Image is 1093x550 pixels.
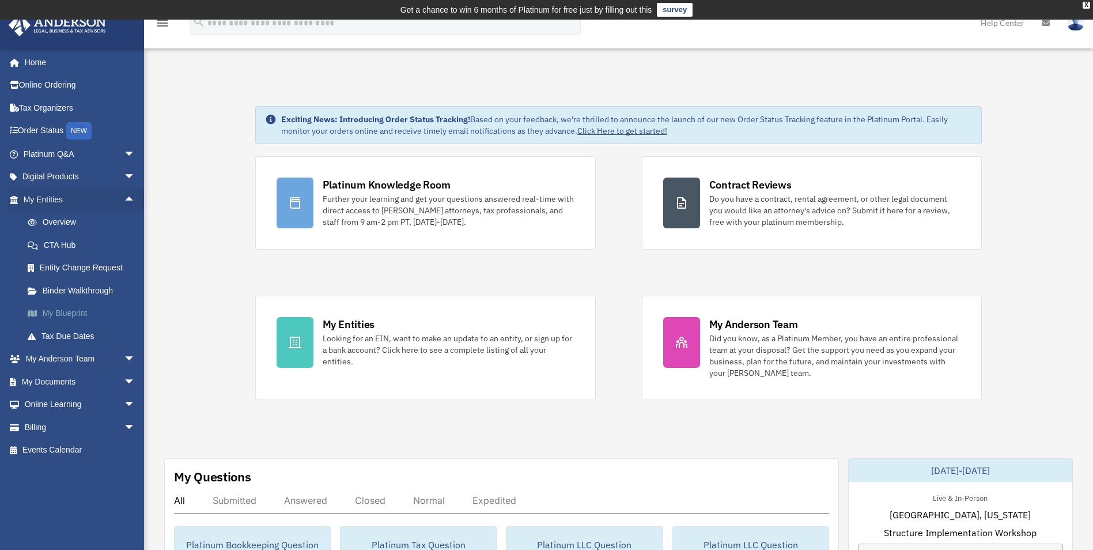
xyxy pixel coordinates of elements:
[709,317,798,331] div: My Anderson Team
[8,188,153,211] a: My Entitiesarrow_drop_up
[255,296,596,400] a: My Entities Looking for an EIN, want to make an update to an entity, or sign up for a bank accoun...
[323,178,451,192] div: Platinum Knowledge Room
[657,3,693,17] a: survey
[174,468,251,485] div: My Questions
[323,193,574,228] div: Further your learning and get your questions answered real-time with direct access to [PERSON_NAM...
[281,114,973,137] div: Based on your feedback, we're thrilled to announce the launch of our new Order Status Tracking fe...
[124,142,147,166] span: arrow_drop_down
[849,459,1072,482] div: [DATE]-[DATE]
[8,393,153,416] a: Online Learningarrow_drop_down
[284,495,327,506] div: Answered
[642,156,982,250] a: Contract Reviews Do you have a contract, rental agreement, or other legal document you would like...
[192,16,205,28] i: search
[8,51,147,74] a: Home
[8,142,153,165] a: Platinum Q&Aarrow_drop_down
[924,491,997,503] div: Live & In-Person
[156,16,169,30] i: menu
[281,114,470,125] strong: Exciting News: Introducing Order Status Tracking!
[16,257,153,280] a: Entity Change Request
[66,122,92,140] div: NEW
[8,348,153,371] a: My Anderson Teamarrow_drop_down
[1067,14,1084,31] img: User Pic
[472,495,516,506] div: Expedited
[16,211,153,234] a: Overview
[124,188,147,212] span: arrow_drop_up
[8,165,153,189] a: Digital Productsarrow_drop_down
[156,20,169,30] a: menu
[124,416,147,439] span: arrow_drop_down
[16,233,153,257] a: CTA Hub
[355,495,385,506] div: Closed
[1083,2,1090,9] div: close
[8,74,153,97] a: Online Ordering
[124,348,147,371] span: arrow_drop_down
[8,439,153,462] a: Events Calendar
[213,495,256,506] div: Submitted
[709,193,961,228] div: Do you have a contract, rental agreement, or other legal document you would like an attorney's ad...
[124,393,147,417] span: arrow_drop_down
[174,495,185,506] div: All
[323,333,574,367] div: Looking for an EIN, want to make an update to an entity, or sign up for a bank account? Click her...
[400,3,652,17] div: Get a chance to win 6 months of Platinum for free just by filling out this
[642,296,982,400] a: My Anderson Team Did you know, as a Platinum Member, you have an entire professional team at your...
[16,302,153,325] a: My Blueprint
[255,156,596,250] a: Platinum Knowledge Room Further your learning and get your questions answered real-time with dire...
[8,416,153,439] a: Billingarrow_drop_down
[8,119,153,143] a: Order StatusNEW
[124,370,147,394] span: arrow_drop_down
[413,495,445,506] div: Normal
[577,126,667,136] a: Click Here to get started!
[8,96,153,119] a: Tax Organizers
[124,165,147,189] span: arrow_drop_down
[323,317,375,331] div: My Entities
[709,178,792,192] div: Contract Reviews
[890,508,1031,522] span: [GEOGRAPHIC_DATA], [US_STATE]
[709,333,961,379] div: Did you know, as a Platinum Member, you have an entire professional team at your disposal? Get th...
[5,14,109,36] img: Anderson Advisors Platinum Portal
[16,325,153,348] a: Tax Due Dates
[16,279,153,302] a: Binder Walkthrough
[884,526,1037,540] span: Structure Implementation Workshop
[8,370,153,393] a: My Documentsarrow_drop_down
